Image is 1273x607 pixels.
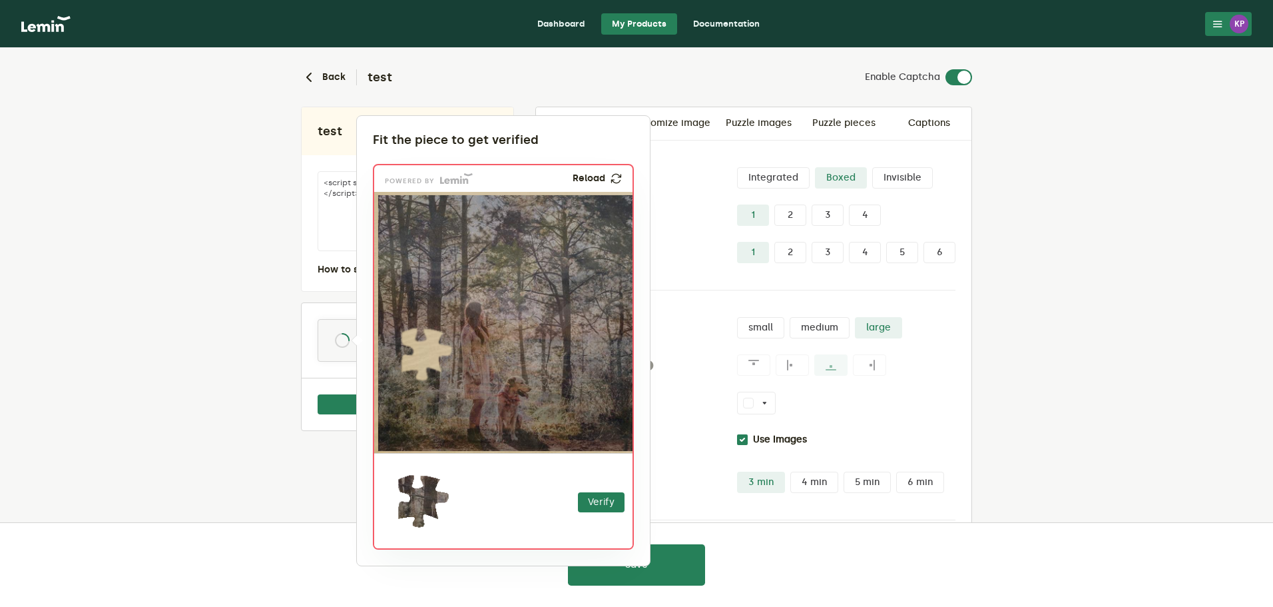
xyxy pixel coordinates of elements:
div: Fit the piece to get verified [373,132,634,148]
button: Verify [578,492,625,512]
img: e5b766cd-1cfb-4b9f-bc71-4ddc50861100.png [374,192,831,453]
img: Lemin logo [440,173,473,184]
img: refresh.png [611,173,622,184]
p: Reload [573,173,605,184]
p: powered by [385,179,435,184]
